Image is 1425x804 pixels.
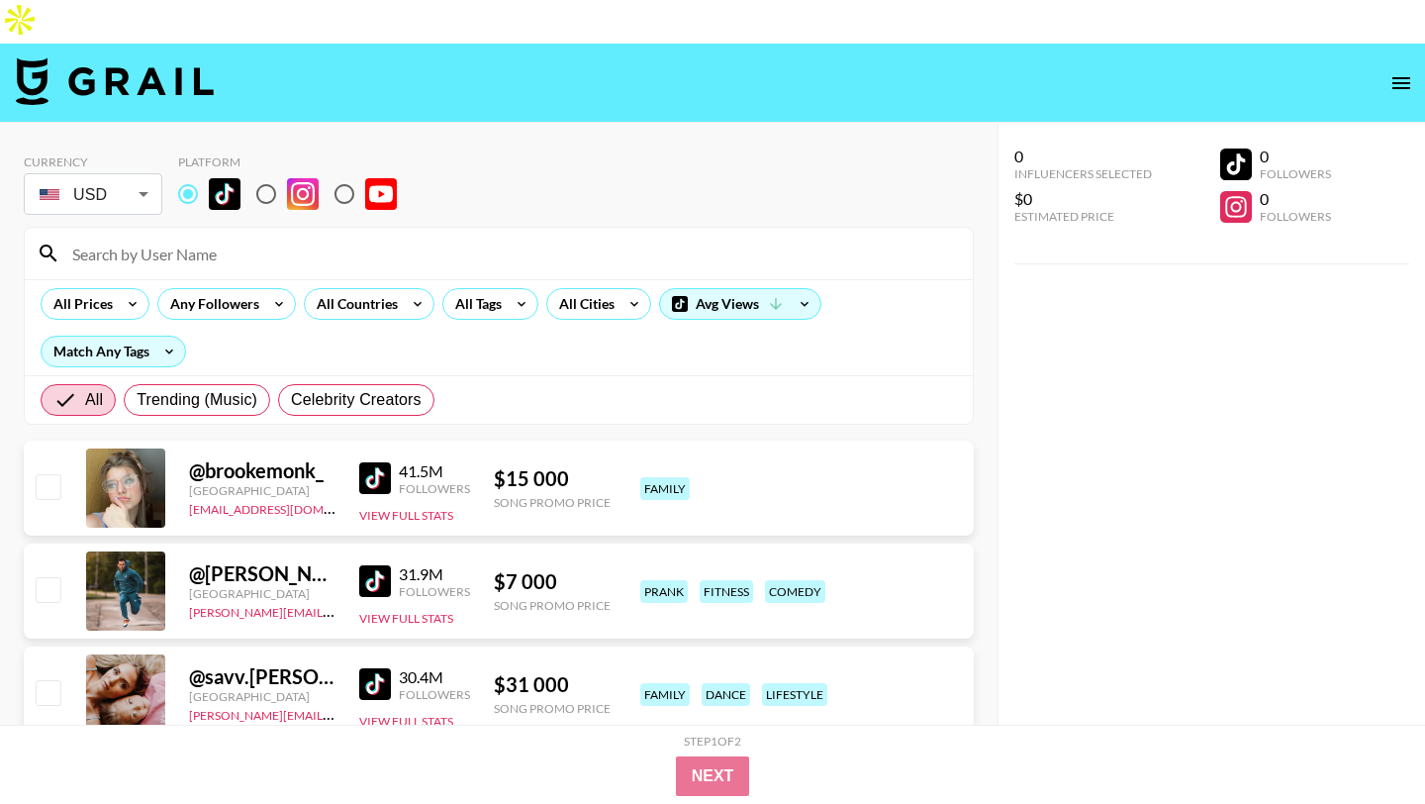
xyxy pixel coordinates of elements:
span: Trending (Music) [137,388,257,412]
div: Influencers Selected [1014,166,1152,181]
a: [PERSON_NAME][EMAIL_ADDRESS][DOMAIN_NAME] [189,704,482,723]
button: View Full Stats [359,611,453,626]
div: family [640,477,690,500]
div: [GEOGRAPHIC_DATA] [189,689,335,704]
div: Platform [178,154,413,169]
div: comedy [765,580,825,603]
div: Step 1 of 2 [684,734,741,749]
div: @ [PERSON_NAME].[PERSON_NAME] [189,561,335,586]
img: TikTok [359,565,391,597]
div: USD [28,177,158,212]
div: Followers [399,687,470,702]
div: 41.5M [399,461,470,481]
div: Currency [24,154,162,169]
span: Celebrity Creators [291,388,422,412]
a: [PERSON_NAME][EMAIL_ADDRESS][DOMAIN_NAME] [189,601,482,620]
div: [GEOGRAPHIC_DATA] [189,586,335,601]
div: [GEOGRAPHIC_DATA] [189,483,335,498]
div: All Tags [443,289,506,319]
button: View Full Stats [359,714,453,729]
div: Song Promo Price [494,495,611,510]
div: Avg Views [660,289,820,319]
iframe: Drift Widget Chat Controller [1326,705,1401,780]
div: 0 [1014,147,1152,166]
span: All [85,388,103,412]
div: Followers [399,584,470,599]
div: Estimated Price [1014,209,1152,224]
img: Grail Talent [16,57,214,105]
div: $ 7 000 [494,569,611,594]
div: lifestyle [762,683,827,706]
button: View Full Stats [359,508,453,523]
div: All Cities [547,289,618,319]
div: $ 31 000 [494,672,611,697]
div: fitness [700,580,753,603]
div: $0 [1014,189,1152,209]
img: TikTok [359,668,391,700]
div: $ 15 000 [494,466,611,491]
div: dance [702,683,750,706]
img: TikTok [359,462,391,494]
img: TikTok [209,178,240,210]
div: Followers [399,481,470,496]
div: 0 [1260,147,1331,166]
div: Match Any Tags [42,337,185,366]
div: 30.4M [399,667,470,687]
div: Followers [1260,166,1331,181]
div: All Prices [42,289,117,319]
div: All Countries [305,289,402,319]
div: Any Followers [158,289,263,319]
div: @ brookemonk_ [189,458,335,483]
div: Song Promo Price [494,701,611,716]
div: @ savv.[PERSON_NAME] [189,664,335,689]
div: prank [640,580,688,603]
div: 0 [1260,189,1331,209]
div: 31.9M [399,564,470,584]
img: Instagram [287,178,319,210]
button: open drawer [1381,63,1421,103]
a: [EMAIL_ADDRESS][DOMAIN_NAME] [189,498,388,517]
img: YouTube [365,178,397,210]
button: Next [676,756,750,796]
div: Followers [1260,209,1331,224]
div: family [640,683,690,706]
input: Search by User Name [60,238,961,269]
div: Song Promo Price [494,598,611,613]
